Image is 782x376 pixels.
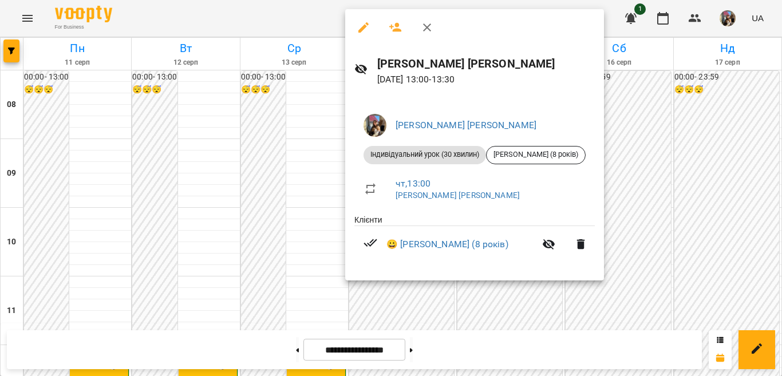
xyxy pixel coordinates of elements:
a: чт , 13:00 [396,178,431,189]
a: [PERSON_NAME] [PERSON_NAME] [396,191,520,200]
svg: Візит сплачено [364,236,377,250]
a: [PERSON_NAME] [PERSON_NAME] [396,120,536,130]
span: Індивідуальний урок (30 хвилин) [364,149,486,160]
img: 497ea43cfcb3904c6063eaf45c227171.jpeg [364,114,386,137]
ul: Клієнти [354,214,595,267]
span: [PERSON_NAME] (8 років) [487,149,585,160]
div: [PERSON_NAME] (8 років) [486,146,586,164]
h6: [PERSON_NAME] [PERSON_NAME] [377,55,595,73]
a: 😀 [PERSON_NAME] (8 років) [386,238,508,251]
p: [DATE] 13:00 - 13:30 [377,73,595,86]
